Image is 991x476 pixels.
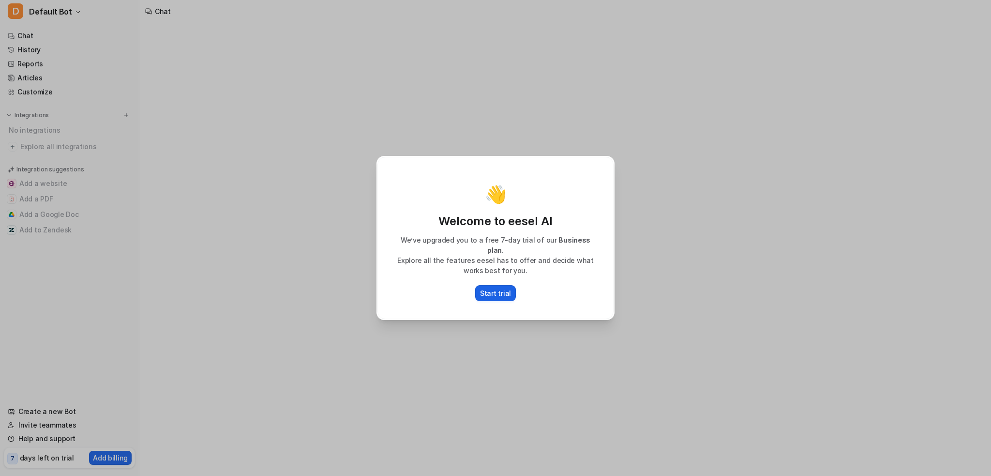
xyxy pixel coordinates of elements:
p: Explore all the features eesel has to offer and decide what works best for you. [388,255,603,276]
p: 👋 [485,184,507,204]
p: Start trial [480,288,511,298]
p: Welcome to eesel AI [388,214,603,229]
p: We’ve upgraded you to a free 7-day trial of our [388,235,603,255]
button: Start trial [475,285,516,301]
